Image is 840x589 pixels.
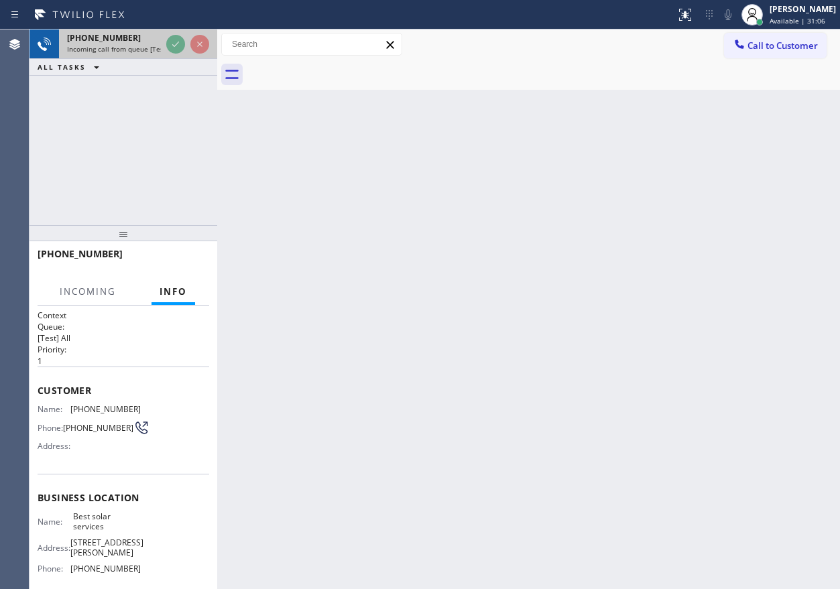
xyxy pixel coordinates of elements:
span: Name: [38,517,73,527]
button: Accept [166,35,185,54]
span: Phone: [38,564,70,574]
p: 1 [38,355,209,367]
div: [PERSON_NAME] [770,3,836,15]
button: Info [152,279,195,305]
button: Incoming [52,279,124,305]
span: Address: [38,543,70,553]
span: [PHONE_NUMBER] [70,404,141,414]
span: Name: [38,404,70,414]
button: ALL TASKS [29,59,113,75]
span: Address: [38,441,73,451]
span: [PHONE_NUMBER] [67,32,141,44]
span: Incoming [60,285,116,298]
span: Best solar services [73,511,140,532]
h2: Priority: [38,344,209,355]
button: Mute [719,5,737,24]
span: Business location [38,491,209,504]
span: Incoming call from queue [Test] All [67,44,178,54]
input: Search [222,34,402,55]
p: [Test] All [38,332,209,344]
span: [STREET_ADDRESS][PERSON_NAME] [70,537,143,558]
span: [PHONE_NUMBER] [70,564,141,574]
h1: Context [38,310,209,321]
span: Call to Customer [747,40,818,52]
h2: Queue: [38,321,209,332]
span: [PHONE_NUMBER] [38,247,123,260]
button: Call to Customer [724,33,827,58]
button: Reject [190,35,209,54]
span: Customer [38,384,209,397]
span: [PHONE_NUMBER] [63,423,133,433]
span: Available | 31:06 [770,16,825,25]
span: ALL TASKS [38,62,86,72]
span: Info [160,285,187,298]
span: Phone: [38,423,63,433]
